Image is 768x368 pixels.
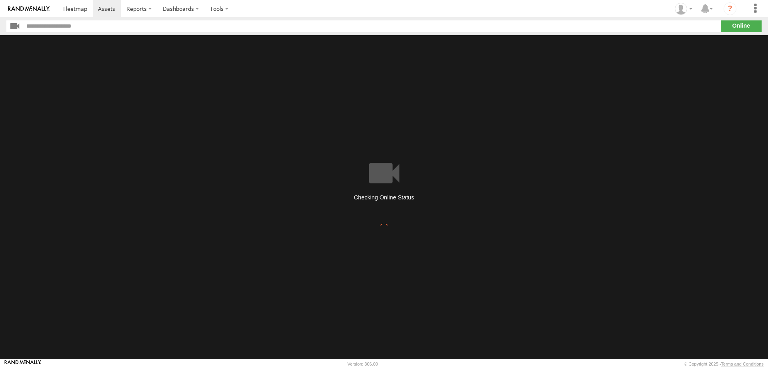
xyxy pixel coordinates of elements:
i: ? [724,2,736,15]
a: Terms and Conditions [721,362,764,366]
div: © Copyright 2025 - [684,362,764,366]
div: Version: 306.00 [348,362,378,366]
a: Visit our Website [4,360,41,368]
div: MANUEL HERNANDEZ [672,3,695,15]
img: rand-logo.svg [8,6,50,12]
